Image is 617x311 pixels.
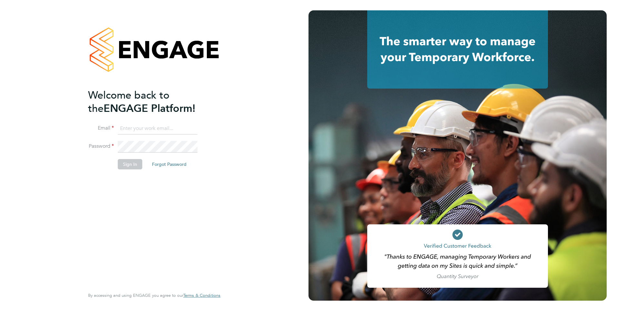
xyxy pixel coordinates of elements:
span: Terms & Conditions [183,293,220,298]
label: Password [88,143,114,150]
button: Forgot Password [147,159,192,169]
h2: ENGAGE Platform! [88,89,214,115]
span: Welcome back to the [88,89,169,115]
input: Enter your work email... [118,123,197,134]
button: Sign In [118,159,142,169]
label: Email [88,125,114,132]
a: Terms & Conditions [183,293,220,298]
span: By accessing and using ENGAGE you agree to our [88,293,220,298]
